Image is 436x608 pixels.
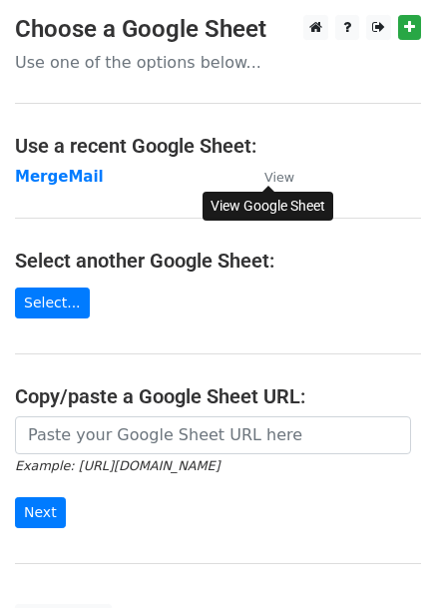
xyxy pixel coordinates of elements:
small: Example: [URL][DOMAIN_NAME] [15,458,219,473]
h4: Copy/paste a Google Sheet URL: [15,384,421,408]
a: View [244,168,294,186]
div: View Google Sheet [203,192,333,221]
a: Select... [15,288,90,318]
h3: Choose a Google Sheet [15,15,421,44]
input: Next [15,497,66,528]
p: Use one of the options below... [15,52,421,73]
iframe: Chat Widget [336,512,436,608]
div: 聊天小组件 [336,512,436,608]
a: MergeMail [15,168,104,186]
input: Paste your Google Sheet URL here [15,416,411,454]
small: View [264,170,294,185]
h4: Select another Google Sheet: [15,249,421,273]
h4: Use a recent Google Sheet: [15,134,421,158]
